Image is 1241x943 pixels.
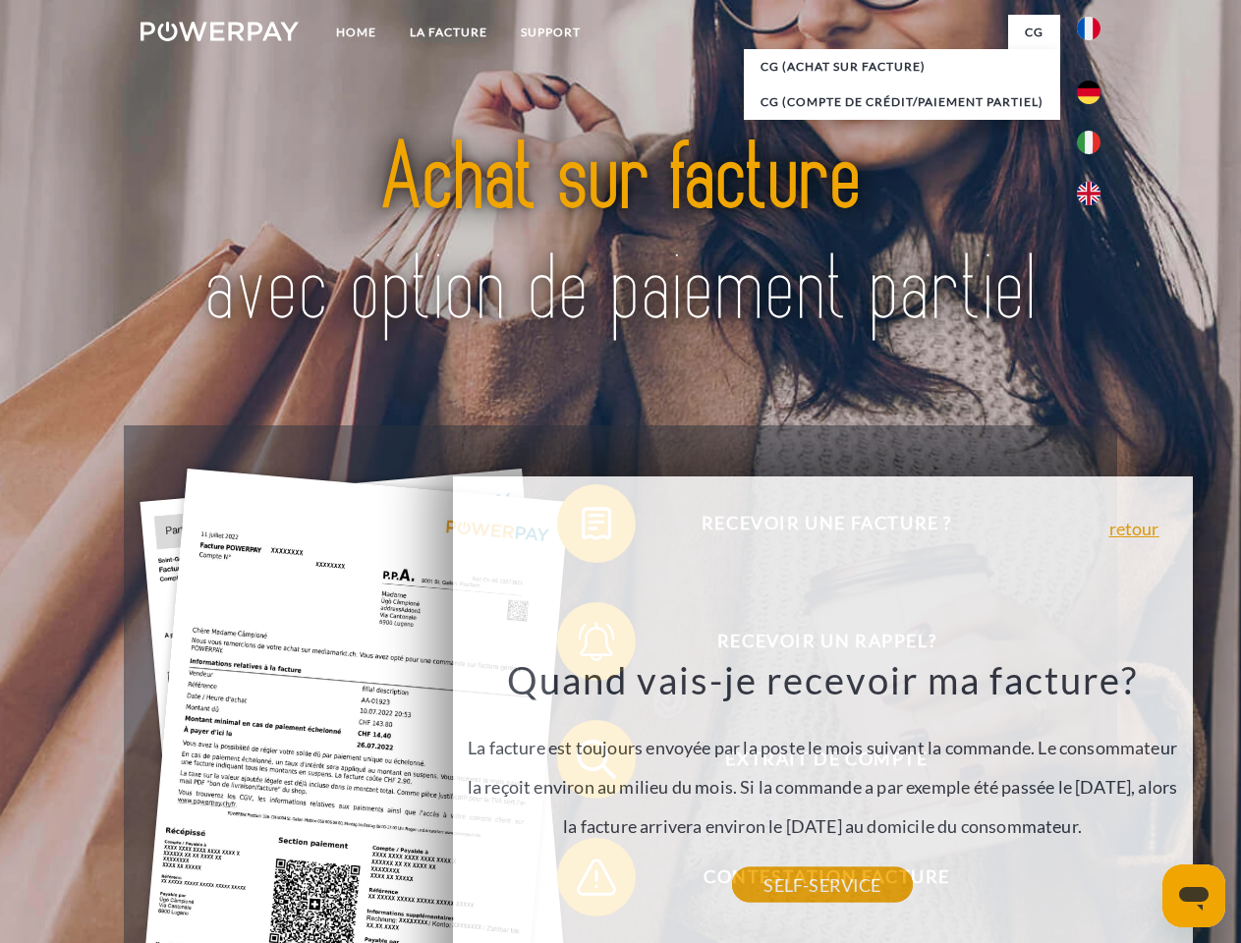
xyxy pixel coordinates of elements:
[141,22,299,41] img: logo-powerpay-white.svg
[1077,17,1100,40] img: fr
[732,867,912,903] a: SELF-SERVICE
[464,656,1181,885] div: La facture est toujours envoyée par la poste le mois suivant la commande. Le consommateur la reço...
[464,656,1181,703] h3: Quand vais-je recevoir ma facture?
[1077,182,1100,205] img: en
[504,15,597,50] a: Support
[1008,15,1060,50] a: CG
[744,84,1060,120] a: CG (Compte de crédit/paiement partiel)
[1077,131,1100,154] img: it
[744,49,1060,84] a: CG (achat sur facture)
[319,15,393,50] a: Home
[393,15,504,50] a: LA FACTURE
[1077,81,1100,104] img: de
[1162,864,1225,927] iframe: Bouton de lancement de la fenêtre de messagerie
[188,94,1053,376] img: title-powerpay_fr.svg
[1109,520,1159,537] a: retour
